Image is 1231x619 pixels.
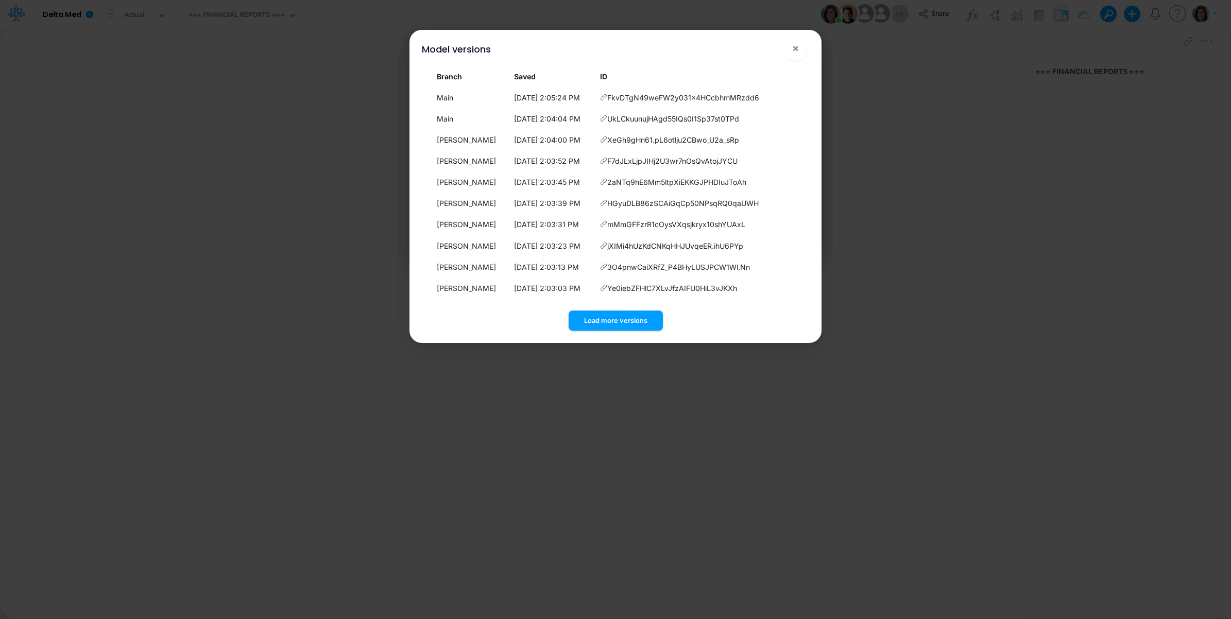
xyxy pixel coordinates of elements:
[432,66,510,87] th: Branch
[607,262,750,272] span: 3O4pnwCaiXRfZ_P4BHyLUSJPCW1Wl.Nn
[510,87,596,108] td: [DATE] 2:05:24 PM
[432,213,510,234] td: [PERSON_NAME]
[600,240,607,251] span: Copy hyperlink to this version of the model
[607,92,759,103] span: FkvDTgN49weFW2y031x4HCcbhmMRzdd6
[600,92,607,103] span: Copy hyperlink to this version of the model
[432,129,510,150] td: [PERSON_NAME]
[432,87,510,108] td: Main
[600,113,607,124] span: Copy hyperlink to this version of the model
[510,213,596,234] td: [DATE] 2:03:31 PM
[432,108,510,129] td: Main
[569,311,663,331] button: Load more versions
[510,150,596,171] td: [DATE] 2:03:52 PM
[600,219,607,230] span: Copy hyperlink to this version of the model
[510,255,596,277] td: [DATE] 2:03:13 PM
[432,277,510,298] td: [PERSON_NAME]
[607,156,738,166] span: F7dJLxLjpJIHj2U3wr7nOsQvAtojJYCU
[600,283,607,294] span: Copy hyperlink to this version of the model
[783,36,808,61] button: Close
[432,171,510,192] td: [PERSON_NAME]
[600,134,607,145] span: Copy hyperlink to this version of the model
[607,240,743,251] span: jXIMi4hUzKdCNKqHHJUvqeER.ihU6PYp
[600,198,607,209] span: Copy hyperlink to this version of the model
[432,255,510,277] td: [PERSON_NAME]
[432,234,510,255] td: [PERSON_NAME]
[607,113,739,124] span: UkLCkuunujHAgd55IQs0I1Sp37st0TPd
[510,108,596,129] td: [DATE] 2:04:04 PM
[422,42,491,56] div: Model versions
[607,283,737,294] span: Ye0iebZFHlC7XLvJfzAIFU0HiL3vJKXh
[432,192,510,213] td: [PERSON_NAME]
[607,177,746,187] span: 2aNTq9hE6Mm5ltpXiEKKGJPHDIuJToAh
[600,156,607,166] span: Copy hyperlink to this version of the model
[510,192,596,213] td: [DATE] 2:03:39 PM
[607,219,745,230] span: mMmGFFzrR1cOysVXqsjkryx10shYUAxL
[607,198,759,209] span: HGyuDLB86zSCAiGqCp50NPsqRQ0qaUWH
[510,129,596,150] td: [DATE] 2:04:00 PM
[600,262,607,272] span: Copy hyperlink to this version of the model
[607,134,739,145] span: XeGh9gHn61.pL6otlju2CBwo_U2a_sRp
[510,277,596,298] td: [DATE] 2:03:03 PM
[600,177,607,187] span: Copy hyperlink to this version of the model
[432,150,510,171] td: [PERSON_NAME]
[792,42,799,54] span: ×
[595,66,787,87] th: ID
[510,234,596,255] td: [DATE] 2:03:23 PM
[510,66,596,87] th: Local date/time when this version was saved
[510,171,596,192] td: [DATE] 2:03:45 PM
